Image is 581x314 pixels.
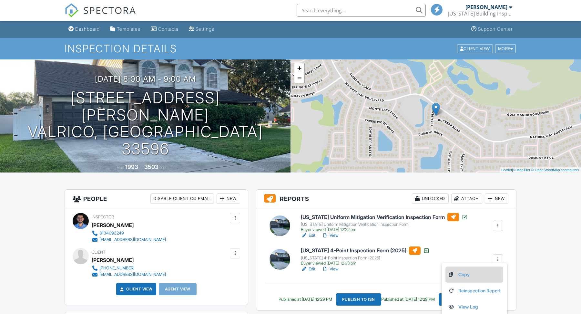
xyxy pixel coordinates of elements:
[92,250,106,255] span: Client
[92,230,166,236] a: 8134093249
[65,190,248,208] h3: People
[75,26,100,32] div: Dashboard
[65,9,136,22] a: SPECTORA
[495,44,516,53] div: More
[66,23,102,35] a: Dashboard
[92,265,166,271] a: [PHONE_NUMBER]
[448,287,501,294] a: Reinspection Report
[301,246,430,255] h6: [US_STATE] 4-Point Inspection Form (2025)
[92,271,166,278] a: [EMAIL_ADDRESS][DOMAIN_NAME]
[469,23,515,35] a: Support Center
[148,23,181,35] a: Contacts
[95,75,196,83] h3: [DATE] 8:00 am - 9:00 am
[513,168,530,172] a: © MapTiler
[297,4,426,17] input: Search everything...
[301,213,468,221] h6: [US_STATE] Uniform Mitigation Verification Inspection Form
[92,255,134,265] div: [PERSON_NAME]
[456,46,494,51] a: Client View
[159,165,168,170] span: sq. ft.
[99,266,135,271] div: [PHONE_NUMBER]
[150,194,214,204] div: Disable Client CC Email
[92,215,114,219] span: Inspector
[10,89,280,158] h1: [STREET_ADDRESS][PERSON_NAME] Valrico, [GEOGRAPHIC_DATA] 33596
[99,237,166,242] div: [EMAIL_ADDRESS][DOMAIN_NAME]
[279,297,332,302] div: Published at [DATE] 12:29 PM
[412,194,449,204] div: Unlocked
[501,168,512,172] a: Leaflet
[301,246,430,266] a: [US_STATE] 4-Point Inspection Form (2025) [US_STATE] 4-Point Inspection Form (2025) Buyer viewed ...
[531,168,579,172] a: © OpenStreetMap contributors
[451,194,482,204] div: Attach
[301,222,468,227] div: [US_STATE] Uniform Mitigation Verification Inspection Form
[99,231,124,236] div: 8134093249
[294,73,304,83] a: Zoom out
[465,4,507,10] div: [PERSON_NAME]
[448,303,501,310] a: View Log
[301,213,468,232] a: [US_STATE] Uniform Mitigation Verification Inspection Form [US_STATE] Uniform Mitigation Verifica...
[83,3,136,17] span: SPECTORA
[322,266,339,272] a: View
[301,266,315,272] a: Edit
[117,165,124,170] span: Built
[448,271,501,278] a: Copy
[92,236,166,243] a: [EMAIL_ADDRESS][DOMAIN_NAME]
[457,44,493,53] div: Client View
[158,26,178,32] div: Contacts
[65,3,79,17] img: The Best Home Inspection Software - Spectora
[336,293,381,306] div: Publish to ISN
[485,194,508,204] div: New
[478,26,513,32] div: Support Center
[301,227,468,232] div: Buyer viewed [DATE] 12:32 pm
[217,194,240,204] div: New
[118,286,153,292] a: Client View
[301,232,315,239] a: Edit
[381,297,435,302] div: Published at [DATE] 12:29 PM
[92,220,134,230] div: [PERSON_NAME]
[500,167,581,173] div: |
[144,163,158,170] div: 3503
[99,272,166,277] div: [EMAIL_ADDRESS][DOMAIN_NAME]
[196,26,214,32] div: Settings
[65,43,516,54] h1: Inspection Details
[301,256,430,261] div: [US_STATE] 4-Point Inspection Form (2025)
[301,261,430,266] div: Buyer viewed [DATE] 12:33 pm
[107,23,143,35] a: Templates
[294,63,304,73] a: Zoom in
[125,163,138,170] div: 1993
[186,23,217,35] a: Settings
[448,10,512,17] div: Florida Building Inspection Group
[117,26,140,32] div: Templates
[322,232,339,239] a: View
[256,190,516,208] h3: Reports
[439,293,494,306] div: Resend Email/Text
